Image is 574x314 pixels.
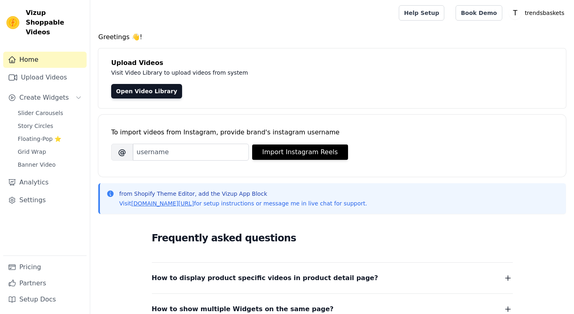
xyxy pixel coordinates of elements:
span: Story Circles [18,122,53,130]
a: Help Setup [399,5,444,21]
input: username [133,144,249,161]
span: Create Widgets [19,93,69,103]
h4: Upload Videos [111,58,553,68]
span: Slider Carousels [18,109,63,117]
a: Slider Carousels [13,107,87,119]
button: Create Widgets [3,90,87,106]
div: To import videos from Instagram, provide brand's instagram username [111,128,553,137]
h2: Frequently asked questions [152,230,513,246]
span: Vizup Shoppable Videos [26,8,83,37]
a: Grid Wrap [13,146,87,157]
span: @ [111,144,133,161]
p: trendsbaskets [522,6,568,20]
span: Banner Video [18,161,56,169]
a: Open Video Library [111,84,182,98]
a: [DOMAIN_NAME][URL] [131,200,194,207]
a: Pricing [3,259,87,275]
button: T trendsbaskets [509,6,568,20]
button: How to display product specific videos in product detail page? [152,272,513,284]
a: Analytics [3,174,87,190]
a: Settings [3,192,87,208]
a: Upload Videos [3,69,87,86]
text: T [512,9,517,17]
a: Setup Docs [3,291,87,308]
p: Visit Video Library to upload videos from system [111,68,472,77]
a: Partners [3,275,87,291]
span: Floating-Pop ⭐ [18,135,61,143]
p: Visit for setup instructions or message me in live chat for support. [119,199,367,207]
img: Vizup [6,16,19,29]
a: Home [3,52,87,68]
a: Floating-Pop ⭐ [13,133,87,144]
a: Book Demo [456,5,502,21]
a: Banner Video [13,159,87,170]
button: Import Instagram Reels [252,144,348,160]
h4: Greetings 👋! [98,32,566,42]
span: Grid Wrap [18,148,46,156]
span: How to display product specific videos in product detail page? [152,272,378,284]
p: from Shopify Theme Editor, add the Vizup App Block [119,190,367,198]
a: Story Circles [13,120,87,132]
